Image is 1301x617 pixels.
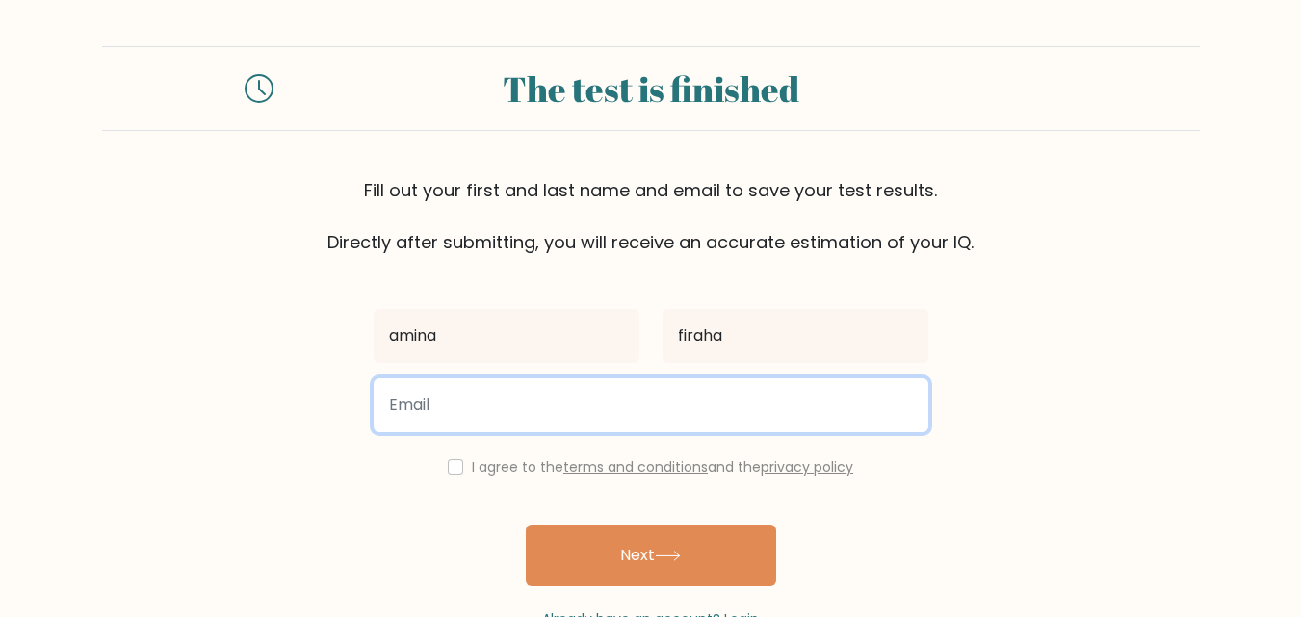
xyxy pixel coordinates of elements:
div: The test is finished [297,63,1005,115]
div: Fill out your first and last name and email to save your test results. Directly after submitting,... [102,177,1200,255]
button: Next [526,525,776,586]
a: terms and conditions [563,457,708,476]
input: First name [374,309,639,363]
input: Email [374,378,928,432]
label: I agree to the and the [472,457,853,476]
input: Last name [663,309,928,363]
a: privacy policy [761,457,853,476]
